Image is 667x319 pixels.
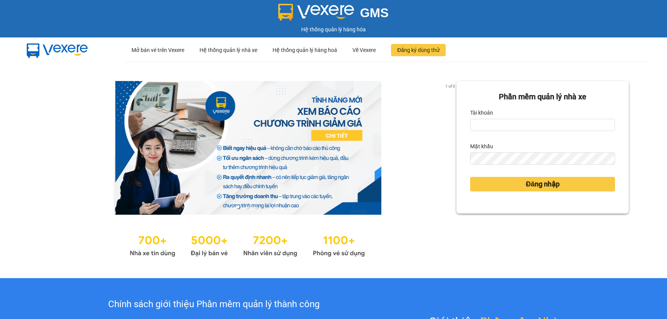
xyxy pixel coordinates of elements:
[470,177,615,191] button: Đăng nhập
[246,206,249,209] li: slide item 2
[19,37,96,63] img: mbUUG5Q.png
[200,38,257,62] div: Hệ thống quản lý nhà xe
[131,38,184,62] div: Mở bán vé trên Vexere
[278,11,389,18] a: GMS
[130,230,365,259] img: Statistics.png
[443,81,456,91] p: 1 of 3
[278,4,354,21] img: logo 2
[360,6,389,20] span: GMS
[470,119,615,131] input: Tài khoản
[526,179,560,189] span: Đăng nhập
[470,140,493,152] label: Mật khẩu
[237,206,240,209] li: slide item 1
[470,107,493,119] label: Tài khoản
[255,206,258,209] li: slide item 3
[470,152,615,165] input: Mật khẩu
[273,38,337,62] div: Hệ thống quản lý hàng hoá
[446,81,456,215] button: next slide / item
[2,25,665,34] div: Hệ thống quản lý hàng hóa
[352,38,376,62] div: Về Vexere
[38,81,49,215] button: previous slide / item
[391,44,446,56] button: Đăng ký dùng thử
[470,91,615,103] div: Phần mềm quản lý nhà xe
[397,46,440,54] span: Đăng ký dùng thử
[47,297,381,312] div: Chính sách giới thiệu Phần mềm quản lý thành công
